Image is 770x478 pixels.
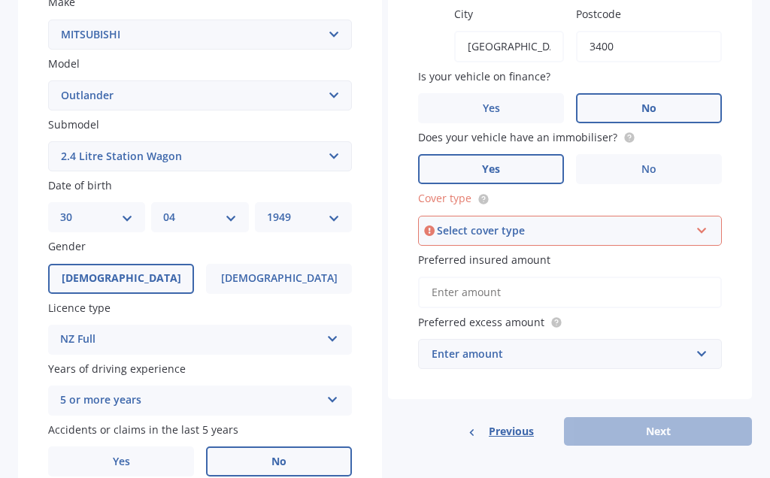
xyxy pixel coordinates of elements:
span: Does your vehicle have an immobiliser? [418,130,617,144]
span: Preferred insured amount [418,253,550,267]
span: Yes [483,102,500,115]
span: Accidents or claims in the last 5 years [48,422,238,437]
span: [DEMOGRAPHIC_DATA] [221,272,338,285]
div: NZ Full [60,331,320,349]
span: [DEMOGRAPHIC_DATA] [62,272,181,285]
span: Cover type [418,192,471,206]
span: No [641,163,656,176]
span: Submodel [48,117,99,132]
span: Yes [482,163,500,176]
span: City [454,7,473,21]
span: Preferred excess amount [418,315,544,329]
span: Years of driving experience [48,362,186,376]
span: Previous [489,420,534,443]
input: Enter amount [418,277,722,308]
span: No [641,102,656,115]
span: Postcode [576,7,621,21]
span: Date of birth [48,178,112,192]
div: Select cover type [437,222,690,239]
span: Licence type [48,301,111,315]
span: No [271,455,286,468]
span: Model [48,56,80,71]
span: Is your vehicle on finance? [418,69,550,83]
div: 5 or more years [60,392,320,410]
span: Yes [113,455,130,468]
div: Enter amount [432,346,690,362]
span: Gender [48,240,86,254]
